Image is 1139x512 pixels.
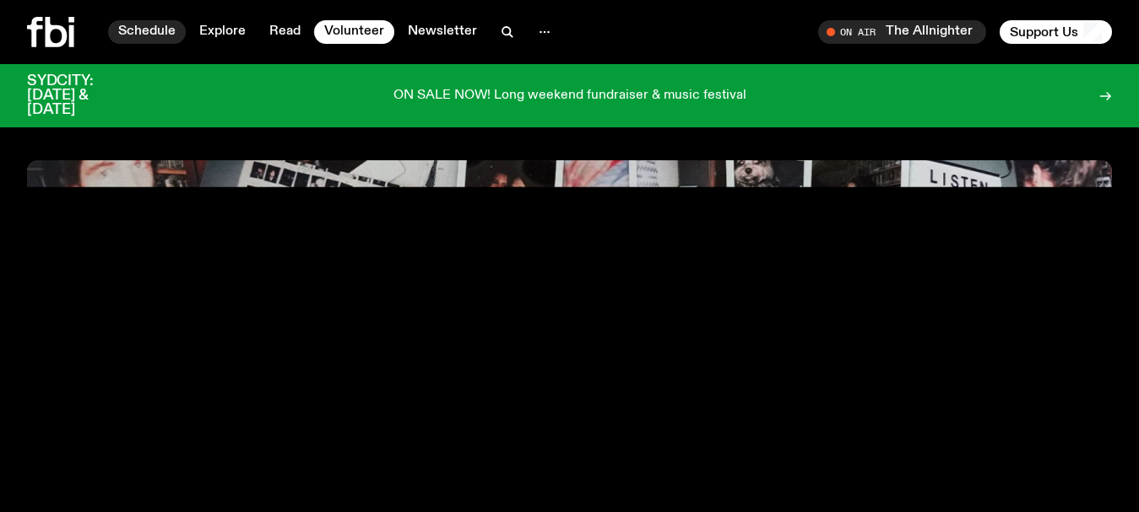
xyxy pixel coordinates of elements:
[189,20,256,44] a: Explore
[1000,20,1112,44] button: Support Us
[259,20,311,44] a: Read
[818,20,986,44] button: On AirThe Allnighter
[314,20,394,44] a: Volunteer
[108,20,186,44] a: Schedule
[27,74,135,117] h3: SYDCITY: [DATE] & [DATE]
[398,20,487,44] a: Newsletter
[393,89,746,104] p: ON SALE NOW! Long weekend fundraiser & music festival
[1010,24,1078,40] span: Support Us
